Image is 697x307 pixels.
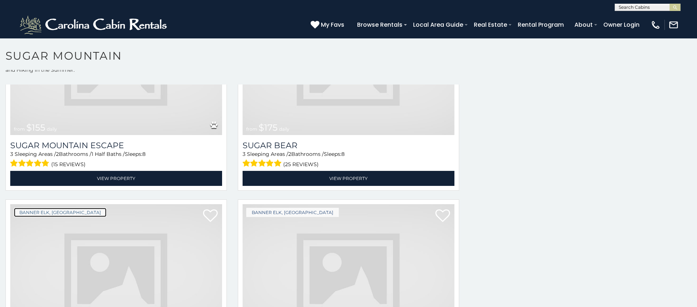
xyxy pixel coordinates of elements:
a: Sugar Bear [243,141,454,150]
span: 2 [56,151,59,157]
a: My Favs [311,20,346,30]
a: View Property [10,171,222,186]
span: $175 [259,122,278,133]
span: from [14,126,25,132]
img: White-1-2.png [18,14,170,36]
span: 8 [142,151,146,157]
a: Real Estate [470,18,511,31]
span: $155 [26,122,45,133]
span: daily [47,126,57,132]
span: 1 Half Baths / [91,151,125,157]
a: Browse Rentals [353,18,406,31]
span: daily [279,126,289,132]
a: Add to favorites [435,209,450,224]
a: Local Area Guide [409,18,467,31]
a: Add to favorites [203,209,218,224]
a: About [571,18,596,31]
span: (25 reviews) [283,160,319,169]
a: Owner Login [600,18,643,31]
span: My Favs [321,20,344,29]
div: Sleeping Areas / Bathrooms / Sleeps: [243,150,454,169]
a: Rental Program [514,18,567,31]
img: phone-regular-white.png [651,20,661,30]
span: 3 [10,151,13,157]
span: (15 reviews) [51,160,86,169]
a: View Property [243,171,454,186]
a: Banner Elk, [GEOGRAPHIC_DATA] [14,208,106,217]
span: 2 [288,151,291,157]
a: Sugar Mountain Escape [10,141,222,150]
a: Banner Elk, [GEOGRAPHIC_DATA] [246,208,339,217]
div: Sleeping Areas / Bathrooms / Sleeps: [10,150,222,169]
span: 8 [341,151,345,157]
span: from [246,126,257,132]
span: 3 [243,151,246,157]
img: mail-regular-white.png [668,20,679,30]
